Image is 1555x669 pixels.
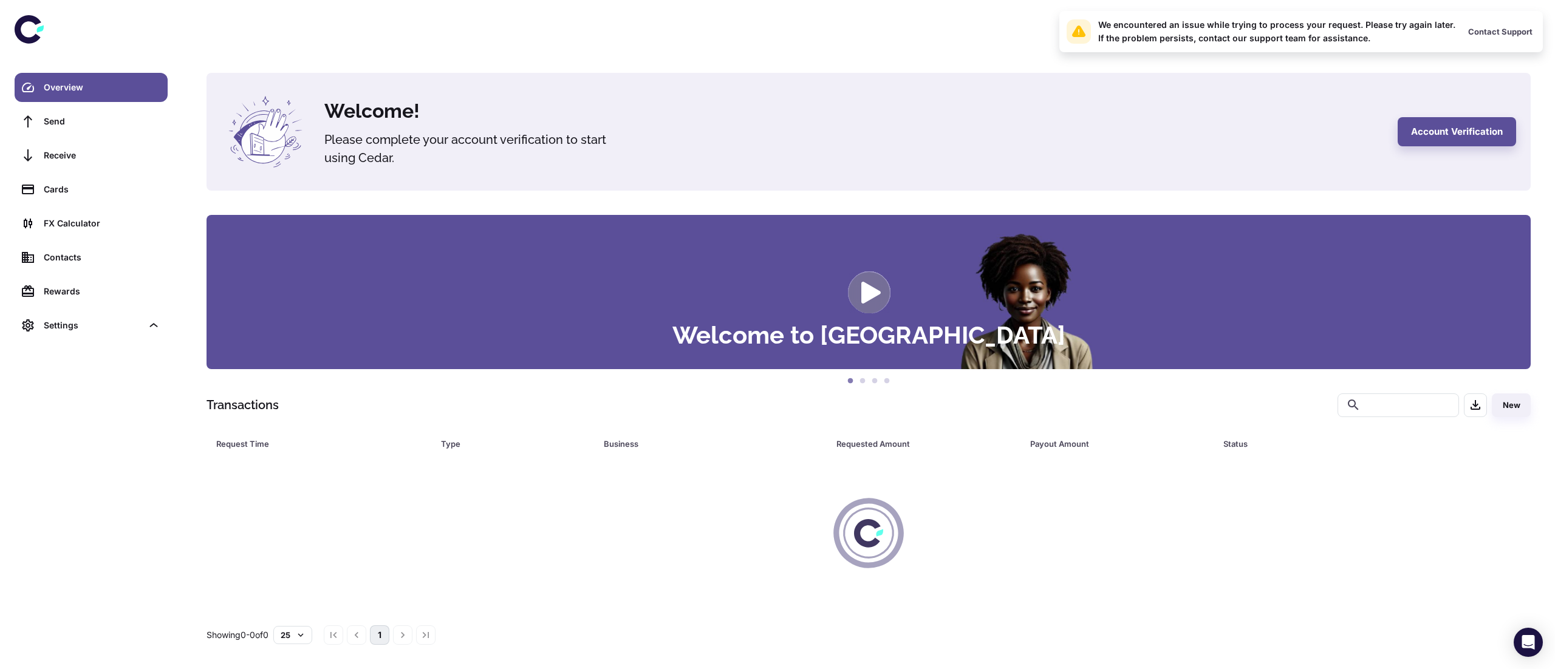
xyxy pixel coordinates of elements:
[44,183,160,196] div: Cards
[44,115,160,128] div: Send
[44,285,160,298] div: Rewards
[44,217,160,230] div: FX Calculator
[869,375,881,387] button: 3
[1223,435,1464,452] div: Status
[1030,435,1194,452] div: Payout Amount
[207,396,279,414] h1: Transactions
[1465,22,1536,41] button: Contact Support
[207,628,268,642] p: Showing 0-0 of 0
[15,277,168,306] a: Rewards
[15,243,168,272] a: Contacts
[1492,393,1531,417] button: New
[15,311,168,340] div: Settings
[15,73,168,102] a: Overview
[44,149,160,162] div: Receive
[216,435,426,452] span: Request Time
[441,435,573,452] div: Type
[44,319,142,332] div: Settings
[324,97,1383,126] h4: Welcome!
[15,209,168,238] a: FX Calculator
[844,375,856,387] button: 1
[15,107,168,136] a: Send
[15,141,168,170] a: Receive
[1398,117,1516,146] button: Account Verification
[836,435,1016,452] span: Requested Amount
[324,131,628,167] h5: Please complete your account verification to start using Cedar.
[856,375,869,387] button: 2
[1223,435,1480,452] span: Status
[836,435,1000,452] div: Requested Amount
[44,81,160,94] div: Overview
[441,435,589,452] span: Type
[216,435,411,452] div: Request Time
[370,625,389,645] button: page 1
[322,625,437,645] nav: pagination navigation
[881,375,893,387] button: 4
[672,323,1065,347] h3: Welcome to [GEOGRAPHIC_DATA]
[1098,18,1455,45] div: We encountered an issue while trying to process your request. Please try again later. If the prob...
[1514,628,1543,657] div: Open Intercom Messenger
[273,626,312,644] button: 25
[44,251,160,264] div: Contacts
[1030,435,1209,452] span: Payout Amount
[15,175,168,204] a: Cards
